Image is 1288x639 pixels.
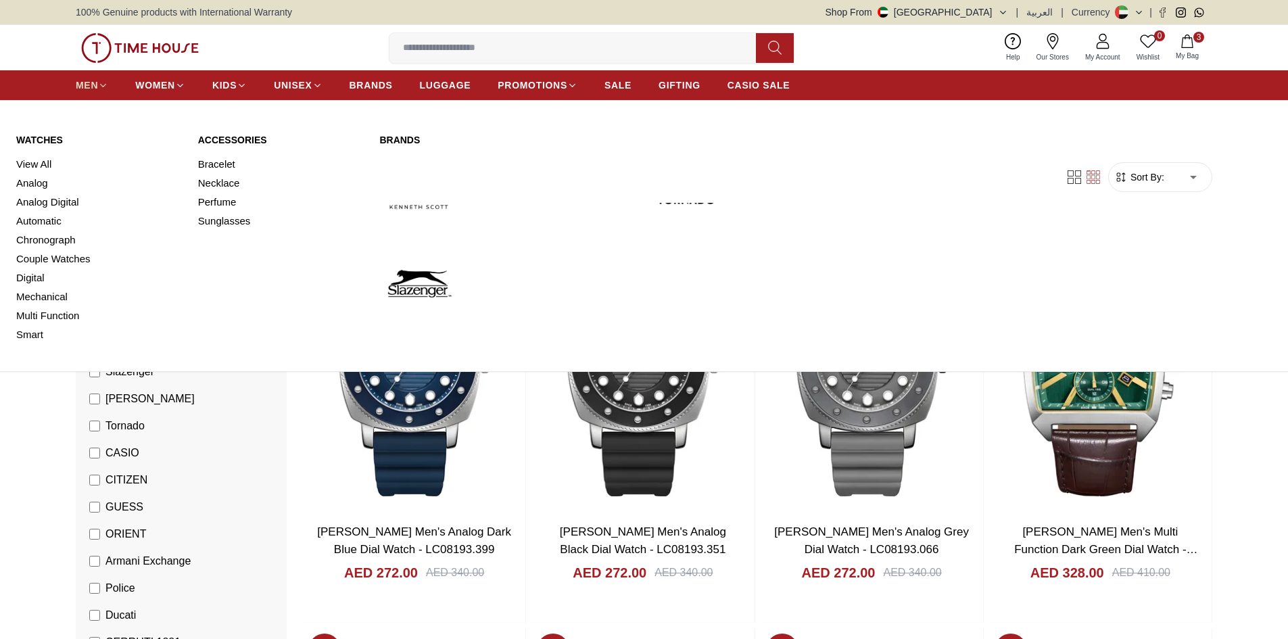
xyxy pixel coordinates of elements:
span: GIFTING [659,78,700,92]
a: UNISEX [274,73,322,97]
button: 3My Bag [1168,32,1207,64]
span: GUESS [105,499,143,515]
a: MEN [76,73,108,97]
input: Police [89,583,100,594]
span: 100% Genuine products with International Warranty [76,5,292,19]
input: Tornado [89,421,100,431]
input: Ducati [89,610,100,621]
div: AED 340.00 [883,565,941,581]
h4: AED 272.00 [573,563,646,582]
a: Watches [16,133,182,147]
span: CITIZEN [105,472,147,488]
a: KIDS [212,73,247,97]
h4: AED 272.00 [802,563,876,582]
a: SALE [604,73,631,97]
a: Smart [16,325,182,344]
span: KIDS [212,78,237,92]
a: BRANDS [350,73,393,97]
h4: AED 328.00 [1030,563,1104,582]
span: My Account [1080,52,1126,62]
span: WOMEN [135,78,175,92]
a: View All [16,155,182,174]
span: UNISEX [274,78,312,92]
a: Analog [16,174,182,193]
span: Sort By: [1128,170,1164,184]
span: 3 [1193,32,1204,43]
input: CASIO [89,448,100,458]
a: PROMOTIONS [498,73,577,97]
span: Tornado [105,418,145,434]
span: Ducati [105,607,136,623]
input: Slazenger [89,366,100,377]
a: Sunglasses [198,212,364,231]
span: Our Stores [1031,52,1074,62]
a: Help [998,30,1028,65]
img: United Arab Emirates [878,7,888,18]
span: LUGGAGE [420,78,471,92]
span: SALE [604,78,631,92]
a: CASIO SALE [728,73,790,97]
a: Chronograph [16,231,182,250]
h4: AED 272.00 [344,563,418,582]
span: | [1061,5,1064,19]
div: Currency [1072,5,1116,19]
a: Brands [379,133,726,147]
span: CASIO SALE [728,78,790,92]
a: [PERSON_NAME] Men's Analog Black Dial Watch - LC08193.351 [560,525,726,556]
input: Armani Exchange [89,556,100,567]
a: Our Stores [1028,30,1077,65]
a: Automatic [16,212,182,231]
span: Wishlist [1131,52,1165,62]
a: Accessories [198,133,364,147]
span: PROMOTIONS [498,78,567,92]
span: BRANDS [350,78,393,92]
span: CASIO [105,445,139,461]
a: Analog Digital [16,193,182,212]
a: GIFTING [659,73,700,97]
span: MEN [76,78,98,92]
a: Instagram [1176,7,1186,18]
button: Sort By: [1114,170,1164,184]
a: Necklace [198,174,364,193]
a: Whatsapp [1194,7,1204,18]
button: Shop From[GEOGRAPHIC_DATA] [826,5,1008,19]
a: Perfume [198,193,364,212]
a: Facebook [1158,7,1168,18]
span: | [1149,5,1152,19]
a: LUGGAGE [420,73,471,97]
a: Couple Watches [16,250,182,268]
input: GUESS [89,502,100,513]
span: Police [105,580,135,596]
a: Mechanical [16,287,182,306]
a: Multi Function [16,306,182,325]
a: Bracelet [198,155,364,174]
span: [PERSON_NAME] [105,391,195,407]
span: ORIENT [105,526,146,542]
span: | [1016,5,1019,19]
input: ORIENT [89,529,100,540]
a: [PERSON_NAME] Men's Analog Dark Blue Dial Watch - LC08193.399 [317,525,511,556]
span: Help [1001,52,1026,62]
span: Slazenger [105,364,154,380]
a: WOMEN [135,73,185,97]
span: Armani Exchange [105,553,191,569]
div: AED 410.00 [1112,565,1170,581]
a: [PERSON_NAME] Men's Analog Grey Dial Watch - LC08193.066 [774,525,969,556]
div: AED 340.00 [654,565,713,581]
a: [PERSON_NAME] Men's Multi Function Dark Green Dial Watch - LC08180.372 [1014,525,1197,573]
a: Digital [16,268,182,287]
div: AED 340.00 [426,565,484,581]
img: ... [81,33,199,63]
img: Slazenger [379,244,458,323]
button: العربية [1026,5,1053,19]
input: [PERSON_NAME] [89,394,100,404]
span: 0 [1154,30,1165,41]
a: 0Wishlist [1128,30,1168,65]
span: My Bag [1170,51,1204,61]
input: CITIZEN [89,475,100,486]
